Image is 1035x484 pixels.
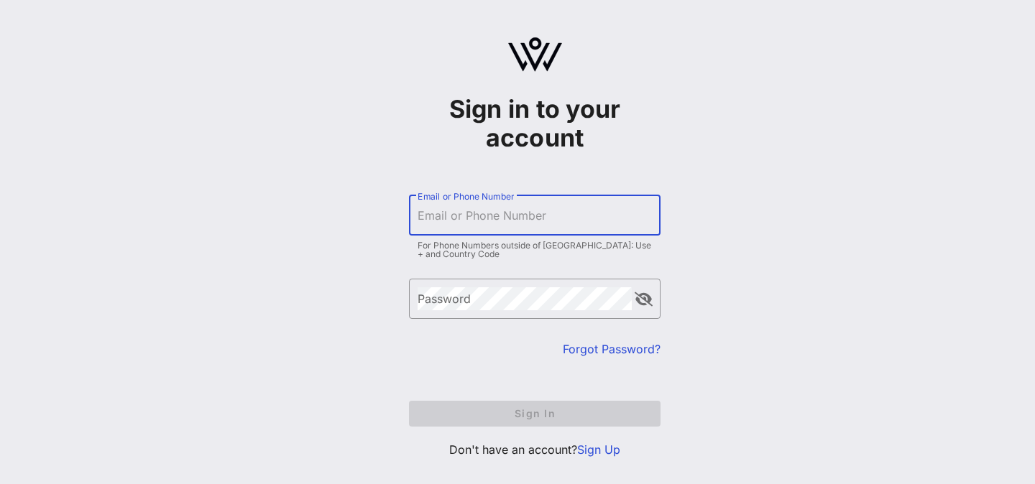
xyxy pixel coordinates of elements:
h1: Sign in to your account [409,95,661,152]
label: Email or Phone Number [418,191,514,202]
div: For Phone Numbers outside of [GEOGRAPHIC_DATA]: Use + and Country Code [418,241,652,259]
input: Email or Phone Number [418,204,652,227]
a: Sign Up [577,442,620,457]
button: append icon [635,292,653,307]
p: Don't have an account? [409,441,661,458]
img: logo.svg [508,37,562,72]
a: Forgot Password? [563,342,661,356]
